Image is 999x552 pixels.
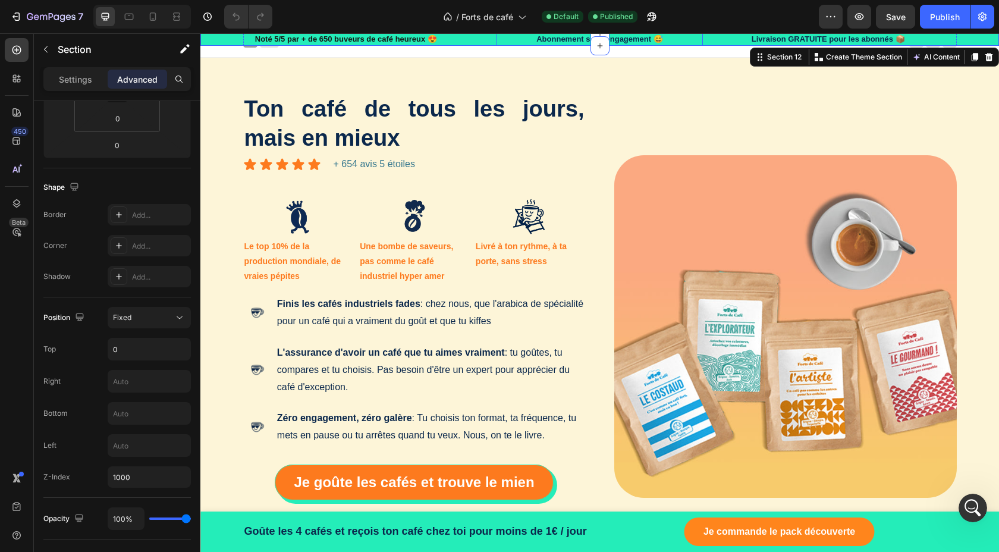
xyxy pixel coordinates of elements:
div: Top [43,344,56,355]
div: Add... [132,241,188,252]
div: Opacity [43,511,86,527]
input: Auto [108,508,144,529]
strong: Livré à ton rythme, à ta porte, sans stress [275,208,366,233]
input: Auto [108,403,190,424]
p: Advanced [117,73,158,86]
div: Publish [930,11,960,23]
input: Auto [108,435,190,456]
button: 7 [5,5,89,29]
img: gempages_539793060041589665-34fcaee7-cf42-40bf-8bdd-2e96edb69d94.png [309,163,350,205]
a: Je commande le pack découverte [484,484,674,513]
p: + 654 avis 5 étoiles [133,123,384,140]
div: Bottom [43,408,68,419]
span: Save [886,12,906,22]
img: gempages_539793060041589665-17a47ddd-d1af-4ea2-bd73-0f57581b337b.png [48,385,65,403]
img: gempages_539793060041589665-b71dd306-2cbe-473c-8b35-3ed3e8b93945.png [77,163,119,205]
button: AI Content [709,17,762,31]
input: Auto [108,371,190,392]
strong: Zéro engagement, zéro galère [77,379,212,390]
input: 0px [106,109,130,127]
img: gempages_539793060041589665-17a47ddd-d1af-4ea2-bd73-0f57581b337b.png [48,271,65,288]
input: 0 [105,136,129,154]
a: Je goûte les cafés et trouve le mien [74,431,353,467]
div: Shadow [43,271,71,282]
strong: Une bombe de saveurs, pas comme le café industriel hyper amer [159,208,253,247]
p: Section [58,42,155,57]
p: Create Theme Section [626,18,702,29]
p: : chez nous, que l'arabica de spécialité pour un café qui a vraiment du goût et que tu kiffes [77,262,384,297]
div: Z-Index [43,472,70,482]
iframe: Design area [200,33,999,552]
div: Add... [132,210,188,221]
img: gempages_539793060041589665-324be9cb-0afc-479f-979f-c8e06ae1f4c4.png [193,163,234,205]
span: Published [600,11,633,22]
span: Fixed [113,313,131,322]
p: 7 [78,10,83,24]
div: Border [43,209,67,220]
input: Auto [108,338,190,360]
strong: L'assurance d'avoir un café que tu aimes vraiment [77,314,304,324]
div: Beta [9,218,29,227]
strong: Le top 10% de la production mondiale, de vraies pépites [44,208,141,247]
div: 450 [11,127,29,136]
strong: Je commande le pack découverte [503,493,655,503]
div: Position [43,310,87,326]
strong: Je goûte les cafés et trouve le mien [93,441,334,457]
strong: Ton café de tous les jours, mais en mieux [44,63,384,117]
div: Left [43,440,56,451]
iframe: Intercom live chat [959,494,987,522]
div: Undo/Redo [224,5,272,29]
button: Publish [920,5,970,29]
div: Corner [43,240,67,251]
img: gempages_539793060041589665-ed4e9363-477a-4983-ba31-43e6d2ce93e2.webp [414,122,756,465]
span: / [456,11,459,23]
button: Fixed [108,307,191,328]
p: Torréfié au [GEOGRAPHIC_DATA] [306,474,384,525]
div: Section 12 [564,18,604,29]
p: : Tu choisis ton format, ta fréquence, tu mets en pause ou tu arrêtes quand tu veux. Nous, on te ... [77,377,384,411]
p: Settings [59,73,92,86]
span: Default [554,11,579,22]
strong: Finis les cafés industriels fades [77,265,220,275]
div: Right [43,376,61,387]
img: gempages_539793060041589665-17a47ddd-d1af-4ea2-bd73-0f57581b337b.png [48,328,65,346]
div: Add... [132,272,188,283]
p: : tu goûtes, tu compares et tu choisis. Pas besoin d'être un expert pour apprécier du café d'exce... [77,311,384,362]
span: Forts de café [461,11,513,23]
button: Save [876,5,915,29]
div: Shape [43,180,81,196]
